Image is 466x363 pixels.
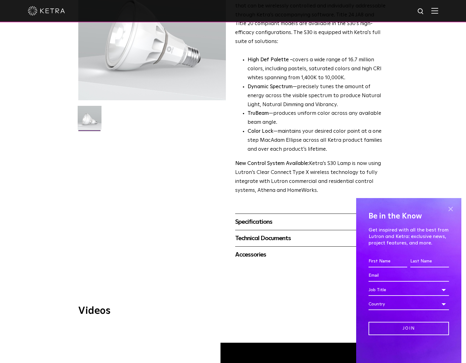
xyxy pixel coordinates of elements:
[248,57,292,63] strong: High Def Palette -
[417,8,425,15] img: search icon
[369,322,449,335] input: Join
[235,159,386,195] p: Ketra’s S30 Lamp is now using Lutron’s Clear Connect Type X wireless technology to fully integrat...
[369,298,449,310] div: Country
[369,227,449,246] p: Get inspired with all the best from Lutron and Ketra: exclusive news, project features, and more.
[431,8,438,14] img: Hamburger%20Nav.svg
[248,56,386,83] p: covers a wide range of 16.7 million colors, including pastels, saturated colors and high CRI whit...
[235,233,386,243] div: Technical Documents
[369,256,407,267] input: First Name
[410,256,449,267] input: Last Name
[369,210,449,222] h4: Be in the Know
[369,270,449,282] input: Email
[78,306,388,316] h3: Videos
[248,109,386,127] li: —produces uniform color across any available beam angle.
[235,250,386,260] div: Accessories
[369,284,449,296] div: Job Title
[235,217,386,227] div: Specifications
[248,84,293,89] strong: Dynamic Spectrum
[248,83,386,110] li: —precisely tunes the amount of energy across the visible spectrum to produce Natural Light, Natur...
[248,111,269,116] strong: TruBeam
[248,129,273,134] strong: Color Lock
[235,161,309,166] strong: New Control System Available:
[28,6,65,15] img: ketra-logo-2019-white
[78,106,101,134] img: S30-Lamp-Edison-2021-Web-Square
[248,127,386,154] li: —maintains your desired color point at a one step MacAdam Ellipse across all Ketra product famili...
